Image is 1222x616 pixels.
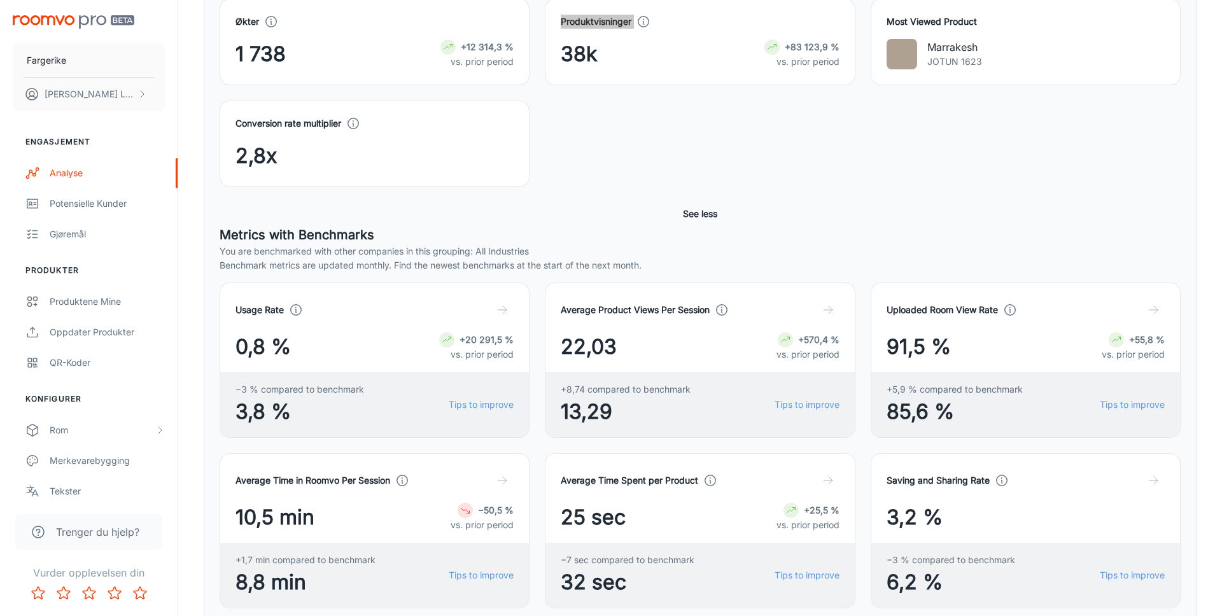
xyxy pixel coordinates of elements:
span: +1,7 min compared to benchmark [235,553,376,567]
span: 10,5 min [235,502,314,533]
a: Tips to improve [449,398,514,412]
span: 91,5 % [887,332,951,362]
h4: Average Time Spent per Product [561,473,698,487]
p: You are benchmarked with other companies in this grouping: All Industries [220,244,1181,258]
span: 85,6 % [887,396,1023,427]
div: QR-koder [50,356,165,370]
div: Produktene mine [50,295,165,309]
img: Roomvo PRO Beta [13,15,134,29]
p: vs. prior period [451,518,514,532]
p: Vurder opplevelsen din [10,565,167,580]
span: +8,74 compared to benchmark [561,382,691,396]
span: 22,03 [561,332,617,362]
h4: Average Product Views Per Session [561,303,710,317]
h4: Average Time in Roomvo Per Session [235,473,390,487]
span: 0,8 % [235,332,291,362]
div: Merkevarebygging [50,454,165,468]
p: vs. prior period [1102,347,1165,361]
div: Gjøremål [50,227,165,241]
p: vs. prior period [439,347,514,361]
span: 38k [561,39,598,69]
div: Potensielle kunder [50,197,165,211]
span: −7 sec compared to benchmark [561,553,694,567]
p: vs. prior period [776,518,839,532]
span: 8,8 min [235,567,376,598]
strong: +20 291,5 % [460,334,514,345]
strong: +12 314,3 % [461,41,514,52]
p: vs. prior period [764,55,839,69]
span: 3,8 % [235,396,364,427]
span: +5,9 % compared to benchmark [887,382,1023,396]
span: 25 sec [561,502,626,533]
span: −3 % compared to benchmark [887,553,1015,567]
strong: +25,5 % [804,505,839,515]
span: 1 738 [235,39,286,69]
button: Rate 3 star [76,580,102,606]
h4: Usage Rate [235,303,284,317]
p: [PERSON_NAME] Løveng [45,87,134,101]
span: 2,8x [235,141,277,171]
p: vs. prior period [776,347,839,361]
strong: −50,5 % [478,505,514,515]
img: Marrakesh [887,39,917,69]
h4: Saving and Sharing Rate [887,473,990,487]
a: Tips to improve [1100,568,1165,582]
span: 3,2 % [887,502,943,533]
button: Rate 1 star [25,580,51,606]
button: Rate 2 star [51,580,76,606]
a: Tips to improve [775,398,839,412]
button: See less [678,202,722,225]
h4: Økter [235,15,259,29]
button: Fargerike [13,44,165,77]
div: Rom [50,423,155,437]
a: Tips to improve [449,568,514,582]
strong: +83 123,9 % [785,41,839,52]
strong: +55,8 % [1129,334,1165,345]
div: Oppdater produkter [50,325,165,339]
h4: Most Viewed Product [887,15,1165,29]
a: Tips to improve [775,568,839,582]
a: Tips to improve [1100,398,1165,412]
h5: Metrics with Benchmarks [220,225,1181,244]
span: 13,29 [561,396,691,427]
div: Analyse [50,166,165,180]
span: 6,2 % [887,567,1015,598]
h4: Uploaded Room View Rate [887,303,998,317]
div: Tekster [50,484,165,498]
strong: +570,4 % [798,334,839,345]
button: Rate 5 star [127,580,153,606]
h4: Produktvisninger [561,15,631,29]
p: JOTUN 1623 [927,55,982,69]
h4: Conversion rate multiplier [235,116,341,130]
button: Rate 4 star [102,580,127,606]
p: vs. prior period [440,55,514,69]
button: [PERSON_NAME] Løveng [13,78,165,111]
span: Trenger du hjelp? [56,524,139,540]
span: 32 sec [561,567,694,598]
p: Fargerike [27,53,66,67]
p: Benchmark metrics are updated monthly. Find the newest benchmarks at the start of the next month. [220,258,1181,272]
p: Marrakesh [927,39,982,55]
span: −3 % compared to benchmark [235,382,364,396]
